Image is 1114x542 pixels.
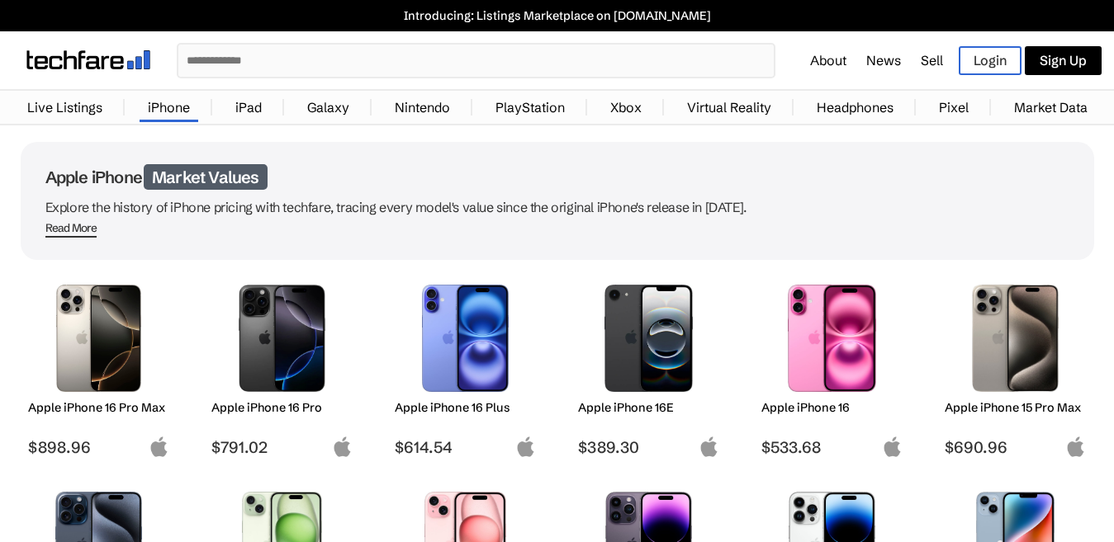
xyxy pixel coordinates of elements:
[407,285,524,392] img: iPhone 16 Plus
[699,436,719,457] img: apple-logo
[578,400,719,415] h2: Apple iPhone 16E
[945,400,1086,415] h2: Apple iPhone 15 Pro Max
[386,91,458,124] a: Nintendo
[602,91,650,124] a: Xbox
[144,164,268,190] span: Market Values
[26,50,150,69] img: techfare logo
[866,52,901,68] a: News
[761,437,903,457] span: $533.68
[21,276,178,457] a: iPhone 16 Pro Max Apple iPhone 16 Pro Max $898.96 apple-logo
[937,276,1094,457] a: iPhone 15 Pro Max Apple iPhone 15 Pro Max $690.96 apple-logo
[140,91,198,124] a: iPhone
[45,221,97,235] div: Read More
[224,285,340,392] img: iPhone 16 Pro
[149,436,169,457] img: apple-logo
[299,91,358,124] a: Galaxy
[810,52,846,68] a: About
[808,91,902,124] a: Headphones
[487,91,573,124] a: PlayStation
[578,437,719,457] span: $389.30
[45,196,1069,219] p: Explore the history of iPhone pricing with techfare, tracing every model's value since the origin...
[945,437,1086,457] span: $690.96
[45,167,1069,187] h1: Apple iPhone
[590,285,707,392] img: iPhone 16E
[957,285,1074,392] img: iPhone 15 Pro Max
[1006,91,1096,124] a: Market Data
[40,285,157,392] img: iPhone 16 Pro Max
[387,276,544,457] a: iPhone 16 Plus Apple iPhone 16 Plus $614.54 apple-logo
[959,46,1022,75] a: Login
[8,8,1106,23] a: Introducing: Listings Marketplace on [DOMAIN_NAME]
[1065,436,1086,457] img: apple-logo
[28,437,169,457] span: $898.96
[28,400,169,415] h2: Apple iPhone 16 Pro Max
[931,91,977,124] a: Pixel
[921,52,943,68] a: Sell
[679,91,780,124] a: Virtual Reality
[761,400,903,415] h2: Apple iPhone 16
[227,91,270,124] a: iPad
[211,400,353,415] h2: Apple iPhone 16 Pro
[395,437,536,457] span: $614.54
[332,436,353,457] img: apple-logo
[774,285,890,392] img: iPhone 16
[19,91,111,124] a: Live Listings
[754,276,911,457] a: iPhone 16 Apple iPhone 16 $533.68 apple-logo
[45,221,97,238] span: Read More
[395,400,536,415] h2: Apple iPhone 16 Plus
[571,276,728,457] a: iPhone 16E Apple iPhone 16E $389.30 apple-logo
[1025,46,1102,75] a: Sign Up
[204,276,361,457] a: iPhone 16 Pro Apple iPhone 16 Pro $791.02 apple-logo
[515,436,536,457] img: apple-logo
[882,436,903,457] img: apple-logo
[211,437,353,457] span: $791.02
